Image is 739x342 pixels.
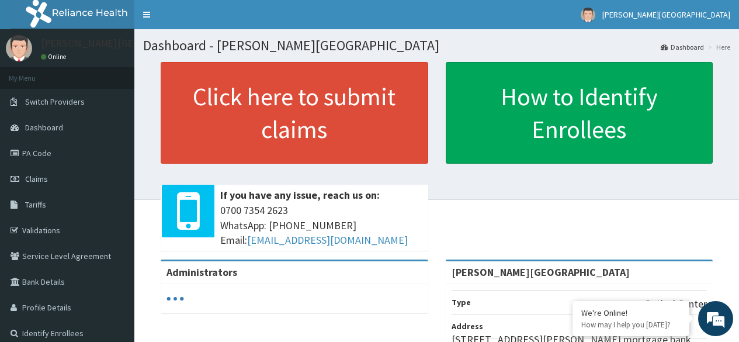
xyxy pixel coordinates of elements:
b: Address [452,321,483,331]
span: Dashboard [25,122,63,133]
a: How to Identify Enrollees [446,62,713,164]
svg: audio-loading [166,290,184,308]
li: Here [705,42,730,52]
a: Dashboard [661,42,704,52]
h1: Dashboard - [PERSON_NAME][GEOGRAPHIC_DATA] [143,38,730,53]
span: 0700 7354 2623 WhatsApp: [PHONE_NUMBER] Email: [220,203,422,248]
p: How may I help you today? [581,320,681,330]
img: User Image [581,8,595,22]
p: [PERSON_NAME][GEOGRAPHIC_DATA] [41,38,214,49]
strong: [PERSON_NAME][GEOGRAPHIC_DATA] [452,265,630,279]
a: Online [41,53,69,61]
b: If you have any issue, reach us on: [220,188,380,202]
span: [PERSON_NAME][GEOGRAPHIC_DATA] [602,9,730,20]
b: Administrators [166,265,237,279]
img: User Image [6,35,32,61]
a: Click here to submit claims [161,62,428,164]
span: Claims [25,174,48,184]
p: Optical Center [644,296,707,312]
b: Type [452,297,471,308]
a: [EMAIL_ADDRESS][DOMAIN_NAME] [247,233,408,247]
span: Switch Providers [25,96,85,107]
span: Tariffs [25,199,46,210]
div: We're Online! [581,308,681,318]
